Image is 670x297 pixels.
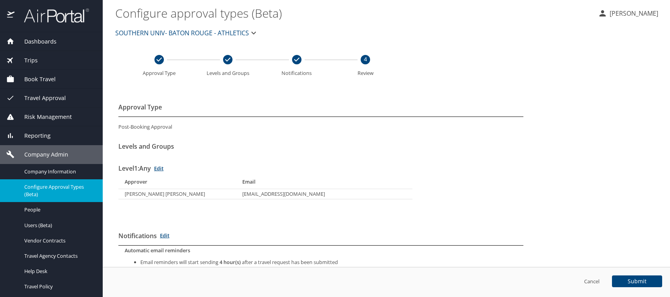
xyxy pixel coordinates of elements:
[628,279,646,284] span: Submit
[118,230,157,242] h2: Notifications
[118,101,162,113] h2: Approval Type
[334,71,397,76] span: Review
[118,123,523,131] p: Post-Booking Approval
[118,215,523,220] p: spacing
[154,165,163,172] a: Edit
[15,8,89,23] img: airportal-logo.png
[160,232,169,239] a: Edit
[612,275,662,287] button: Submit
[118,189,236,199] th: [PERSON_NAME] [PERSON_NAME]
[15,94,66,102] span: Travel Approval
[15,150,68,159] span: Company Admin
[595,6,661,20] button: [PERSON_NAME]
[7,8,15,23] img: icon-airportal.png
[584,278,599,285] a: Cancel
[236,189,412,199] td: [EMAIL_ADDRESS][DOMAIN_NAME]
[128,71,191,76] span: Approval Type
[24,183,93,198] span: Configure Approval Types (Beta)
[118,175,412,199] table: simple table
[24,252,93,260] span: Travel Agency Contacts
[15,131,51,140] span: Reporting
[118,140,174,153] h2: Levels and Groups
[15,56,38,65] span: Trips
[24,222,93,229] span: Users (Beta)
[118,175,236,189] th: Approver
[24,168,93,175] span: Company Information
[24,283,93,290] span: Travel Policy
[24,268,93,275] span: Help Desk
[364,55,367,63] text: 4
[265,71,328,76] span: Notifications
[197,71,260,76] span: Levels and Groups
[118,162,151,175] h2: Level 1 : Any
[220,259,241,266] strong: 4 hour(s)
[15,37,56,46] span: Dashboards
[115,1,592,25] h1: Configure approval types (Beta)
[115,27,249,38] span: SOUTHERN UNIV- BATON ROUGE - ATHLETICS
[140,259,523,268] li: Email reminders will start sending after a travel request has been submitted
[24,206,93,213] span: People
[607,9,658,18] p: [PERSON_NAME]
[112,25,261,41] button: SOUTHERN UNIV- BATON ROUGE - ATHLETICS
[15,75,56,84] span: Book Travel
[24,237,93,244] span: Vendor Contracts
[15,113,72,121] span: Risk Management
[236,175,412,189] th: Email
[125,246,523,256] h3: Automatic email reminders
